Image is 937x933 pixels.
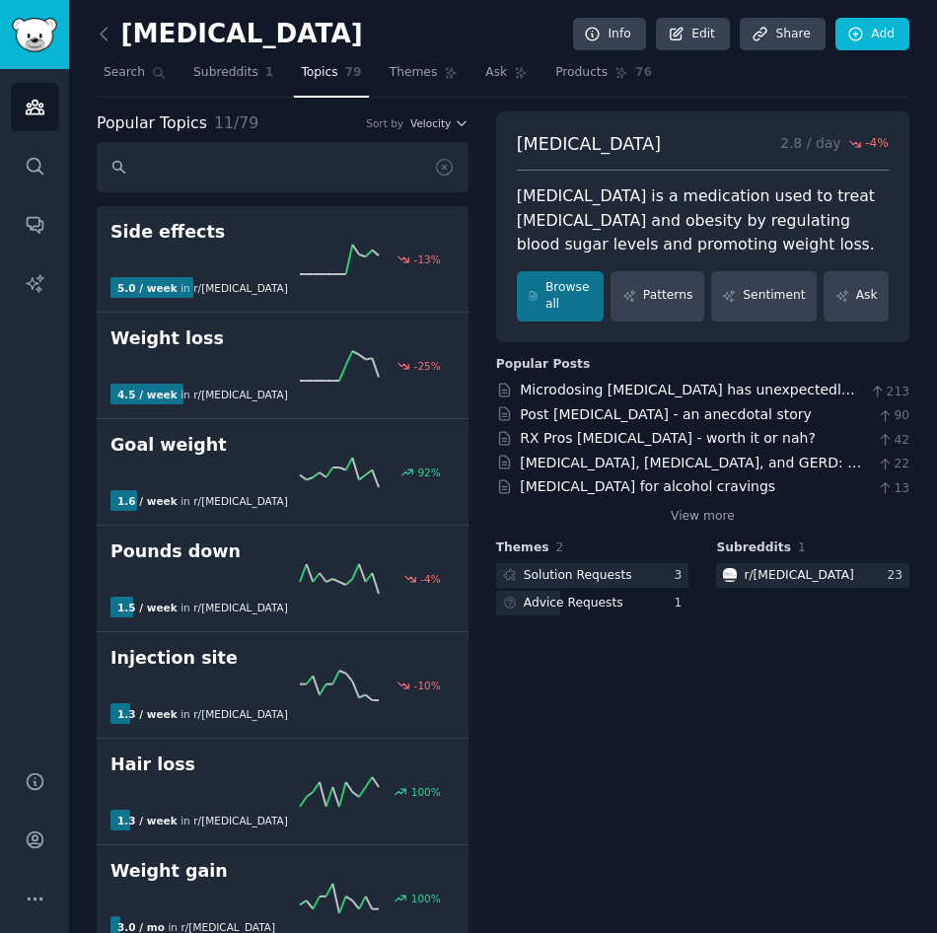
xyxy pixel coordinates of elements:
span: Popular Topics [97,111,207,136]
div: 3 [675,567,689,585]
div: -13 % [414,252,441,266]
div: in [110,277,295,298]
span: 22 [877,456,909,473]
h2: Goal weight [110,433,455,458]
a: Post [MEDICAL_DATA] - an anecdotal story [520,406,812,422]
span: 1 [798,540,806,554]
a: Pounds down-4%1.5 / weekin r/[MEDICAL_DATA] [97,526,468,632]
span: r/ [MEDICAL_DATA] [193,282,288,294]
div: 100 % [411,785,441,799]
span: [MEDICAL_DATA] [517,132,661,157]
div: [MEDICAL_DATA] is a medication used to treat [MEDICAL_DATA] and obesity by regulating blood sugar... [517,184,889,257]
span: -4 % [865,135,889,153]
span: 79 [345,64,362,82]
div: in [110,810,295,830]
b: 4.5 / week [117,389,178,400]
span: Search [104,64,145,82]
div: 1 [675,595,689,612]
span: 213 [869,384,909,401]
img: Semaglutide [723,568,737,582]
a: Subreddits1 [186,57,280,98]
span: Ask [485,64,507,82]
div: -25 % [414,359,441,373]
a: Advice Requests1 [496,591,689,615]
b: 1.5 / week [117,602,178,613]
a: Ask [824,271,889,322]
a: Solution Requests3 [496,563,689,588]
span: r/ [MEDICAL_DATA] [193,815,288,826]
div: r/ [MEDICAL_DATA] [744,567,854,585]
span: Velocity [410,116,451,130]
span: r/ [MEDICAL_DATA] [180,921,275,933]
a: Ask [478,57,535,98]
span: Products [555,64,608,82]
span: Themes [390,64,438,82]
span: Subreddits [193,64,258,82]
div: 92 % [417,466,440,479]
h2: Side effects [110,220,455,245]
a: Semaglutider/[MEDICAL_DATA]23 [716,563,909,588]
b: 3.0 / mo [117,921,165,933]
div: -10 % [414,679,441,692]
span: 13 [877,480,909,498]
input: Search topics [97,142,468,192]
div: in [110,597,295,617]
span: 11 / 79 [214,113,258,132]
h2: Weight gain [110,859,455,884]
h2: Weight loss [110,326,455,351]
a: RX Pros [MEDICAL_DATA] - worth it or nah? [520,430,816,446]
button: Velocity [410,116,468,130]
a: Info [573,18,646,51]
a: Search [97,57,173,98]
a: Themes [383,57,466,98]
a: [MEDICAL_DATA] for alcohol cravings [520,478,775,494]
div: in [110,490,295,511]
div: in [110,384,295,404]
div: Popular Posts [496,356,591,374]
b: 1.3 / week [117,815,178,826]
a: Share [740,18,825,51]
div: Sort by [366,116,403,130]
a: Hair loss100%1.3 / weekin r/[MEDICAL_DATA] [97,739,468,845]
span: 1 [265,64,274,82]
div: in [110,703,295,724]
div: Solution Requests [524,567,632,585]
span: 90 [877,407,909,425]
h2: [MEDICAL_DATA] [97,19,363,50]
a: Microdosing [MEDICAL_DATA] has unexpectedly improved my mental health. [520,382,855,418]
span: 2 [555,540,563,554]
a: Products76 [548,57,659,98]
b: 1.3 / week [117,708,178,720]
a: Weight loss-25%4.5 / weekin r/[MEDICAL_DATA] [97,313,468,419]
span: 42 [877,432,909,450]
span: Themes [496,539,549,557]
b: 1.6 / week [117,495,178,507]
a: Goal weight92%1.6 / weekin r/[MEDICAL_DATA] [97,419,468,526]
a: [MEDICAL_DATA], [MEDICAL_DATA], and GERD: Oh my. [520,455,867,491]
span: 76 [635,64,652,82]
a: Side effects-13%5.0 / weekin r/[MEDICAL_DATA] [97,206,468,313]
a: Injection site-10%1.3 / weekin r/[MEDICAL_DATA] [97,632,468,739]
span: r/ [MEDICAL_DATA] [193,708,288,720]
span: r/ [MEDICAL_DATA] [193,495,288,507]
span: r/ [MEDICAL_DATA] [193,389,288,400]
a: View more [671,508,735,526]
span: Subreddits [716,539,791,557]
span: r/ [MEDICAL_DATA] [193,602,288,613]
span: Topics [301,64,337,82]
p: 2.8 / day [780,132,889,157]
h2: Hair loss [110,753,455,777]
a: Browse all [517,271,605,322]
a: Sentiment [711,271,817,322]
h2: Pounds down [110,539,455,564]
div: 100 % [411,892,441,905]
div: Advice Requests [524,595,623,612]
h2: Injection site [110,646,455,671]
img: GummySearch logo [12,18,57,52]
a: Patterns [611,271,703,322]
a: Add [835,18,909,51]
div: 23 [887,567,909,585]
a: Edit [656,18,730,51]
a: Topics79 [294,57,368,98]
b: 5.0 / week [117,282,178,294]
